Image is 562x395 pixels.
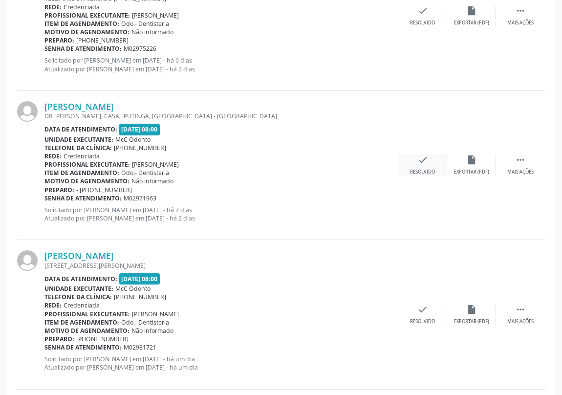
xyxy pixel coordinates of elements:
div: DR [PERSON_NAME], CASA, IPUTINGA, [GEOGRAPHIC_DATA] - [GEOGRAPHIC_DATA] [44,112,398,120]
b: Senha de atendimento: [44,343,122,351]
img: img [17,250,38,271]
i: insert_drive_file [466,304,477,315]
div: Mais ações [507,318,534,325]
i: insert_drive_file [466,154,477,165]
span: M02975226 [124,44,156,53]
div: Resolvido [410,318,435,325]
b: Data de atendimento: [44,125,117,133]
b: Data de atendimento: [44,275,117,283]
b: Rede: [44,301,62,309]
span: Odo.- Dentisteria [121,169,169,177]
b: Profissional executante: [44,310,130,318]
span: Odo.- Dentisteria [121,318,169,327]
b: Unidade executante: [44,135,113,144]
span: [PERSON_NAME] [132,11,179,20]
div: Resolvido [410,20,435,26]
span: Não informado [131,327,173,335]
b: Rede: [44,3,62,11]
span: [PHONE_NUMBER] [114,293,166,301]
b: Unidade executante: [44,285,113,293]
p: Solicitado por [PERSON_NAME] em [DATE] - há 6 dias Atualizado por [PERSON_NAME] em [DATE] - há 2 ... [44,56,398,73]
span: [PHONE_NUMBER] [76,36,129,44]
a: [PERSON_NAME] [44,101,114,112]
img: img [17,101,38,122]
b: Preparo: [44,186,74,194]
span: - [PHONE_NUMBER] [76,186,132,194]
i: check [417,154,428,165]
span: M02971963 [124,194,156,202]
p: Solicitado por [PERSON_NAME] em [DATE] - há um dia Atualizado por [PERSON_NAME] em [DATE] - há um... [44,355,398,372]
span: [DATE] 08:00 [119,124,160,135]
div: Mais ações [507,20,534,26]
span: [DATE] 08:00 [119,273,160,285]
span: McC Odonto [115,135,151,144]
div: Resolvido [410,169,435,176]
span: [PHONE_NUMBER] [114,144,166,152]
span: Odo.- Dentisteria [121,20,169,28]
i:  [515,5,526,16]
b: Preparo: [44,36,74,44]
b: Profissional executante: [44,11,130,20]
i:  [515,304,526,315]
b: Item de agendamento: [44,169,119,177]
i: check [417,304,428,315]
div: [STREET_ADDRESS][PERSON_NAME] [44,262,398,270]
b: Preparo: [44,335,74,343]
b: Item de agendamento: [44,20,119,28]
b: Item de agendamento: [44,318,119,327]
a: [PERSON_NAME] [44,250,114,261]
i: insert_drive_file [466,5,477,16]
b: Telefone da clínica: [44,293,112,301]
i:  [515,154,526,165]
b: Motivo de agendamento: [44,28,130,36]
div: Mais ações [507,169,534,176]
div: Exportar (PDF) [454,169,489,176]
b: Motivo de agendamento: [44,177,130,185]
span: [PERSON_NAME] [132,160,179,169]
span: Não informado [131,28,173,36]
span: [PERSON_NAME] [132,310,179,318]
div: Exportar (PDF) [454,318,489,325]
b: Rede: [44,152,62,160]
b: Profissional executante: [44,160,130,169]
b: Telefone da clínica: [44,144,112,152]
span: Credenciada [64,3,100,11]
span: McC Odonto [115,285,151,293]
span: M02981721 [124,343,156,351]
b: Motivo de agendamento: [44,327,130,335]
span: Não informado [131,177,173,185]
b: Senha de atendimento: [44,44,122,53]
p: Solicitado por [PERSON_NAME] em [DATE] - há 7 dias Atualizado por [PERSON_NAME] em [DATE] - há 2 ... [44,206,398,222]
span: [PHONE_NUMBER] [76,335,129,343]
div: Exportar (PDF) [454,20,489,26]
i: check [417,5,428,16]
span: Credenciada [64,301,100,309]
b: Senha de atendimento: [44,194,122,202]
span: Credenciada [64,152,100,160]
